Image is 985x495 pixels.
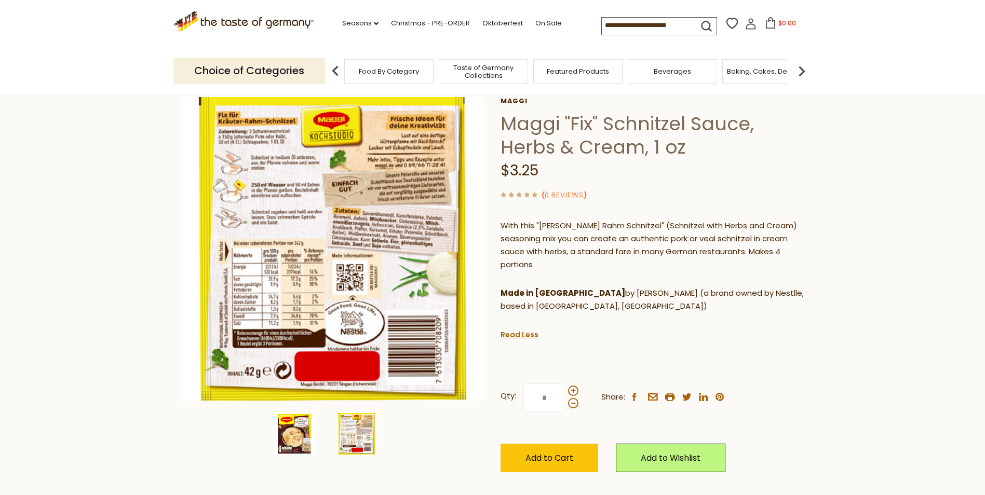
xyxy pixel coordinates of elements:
span: $0.00 [778,19,796,27]
a: Food By Category [359,67,419,75]
img: Maggi "Fix" Schnitzel Sauce, Herbs & Cream, 1 oz [336,413,377,455]
img: Maggi "Fix" Schnitzel Sauce, Herbs & Cream, 1 oz [274,413,315,455]
span: Share: [601,391,625,404]
a: Beverages [654,67,691,75]
span: $3.25 [501,160,538,181]
button: Add to Cart [501,444,598,472]
p: With this "[PERSON_NAME] Rahm Schnitzel" (Schnitzel with Herbs and Cream) seasoning mix you can c... [501,219,804,271]
img: previous arrow [325,61,346,81]
a: Read Less [501,329,538,340]
a: Christmas - PRE-ORDER [391,18,470,29]
span: ( ) [542,190,587,200]
img: Maggi "Fix" Schnitzel Sauce, Herbs & Cream, 1 oz [181,97,485,401]
a: Oktoberfest [482,18,523,29]
strong: Qty: [501,390,516,403]
input: Qty: [523,383,566,412]
a: Maggi [501,97,804,105]
a: Featured Products [547,67,609,75]
a: Seasons [342,18,379,29]
img: next arrow [791,61,812,81]
span: Add to Cart [525,452,573,464]
p: Choice of Categories [173,58,325,84]
button: $0.00 [759,17,803,33]
a: 0 Reviews [545,190,584,201]
strong: Made in [GEOGRAPHIC_DATA] [501,287,625,298]
a: On Sale [535,18,562,29]
a: Baking, Cakes, Desserts [727,67,807,75]
a: Taste of Germany Collections [442,64,525,79]
p: by [PERSON_NAME] (a brand owned by Nestlle, based in [GEOGRAPHIC_DATA], [GEOGRAPHIC_DATA]) [501,287,804,313]
a: Add to Wishlist [616,444,725,472]
h1: Maggi "Fix" Schnitzel Sauce, Herbs & Cream, 1 oz [501,112,804,159]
